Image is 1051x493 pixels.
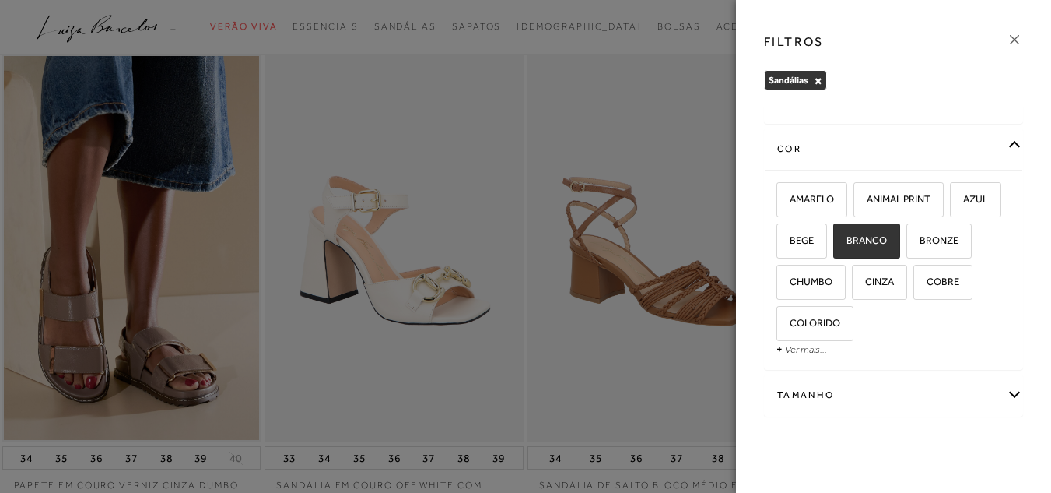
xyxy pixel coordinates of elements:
input: CHUMBO [774,276,790,292]
span: + [776,343,783,355]
span: Sandálias [769,75,808,86]
span: COBRE [915,276,959,287]
span: BRONZE [908,234,958,246]
a: Ver mais... [785,343,827,355]
span: CINZA [853,276,894,287]
input: AZUL [948,194,963,210]
span: ANIMAL PRINT [855,193,930,205]
span: AMARELO [778,193,834,205]
input: BRANCO [831,235,846,251]
span: CHUMBO [778,276,832,287]
button: Sandálias Close [814,76,822,86]
input: BEGE [774,235,790,251]
input: BRONZE [904,235,920,251]
div: cor [765,129,1022,170]
span: COLORIDO [778,317,840,329]
input: ANIMAL PRINT [851,194,867,210]
span: BRANCO [835,234,887,246]
span: AZUL [951,193,988,205]
input: AMARELO [774,194,790,210]
h3: FILTROS [764,33,824,51]
div: Tamanho [765,375,1022,416]
input: COLORIDO [774,318,790,333]
input: CINZA [850,276,865,292]
input: COBRE [911,276,927,292]
span: BEGE [778,234,814,246]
